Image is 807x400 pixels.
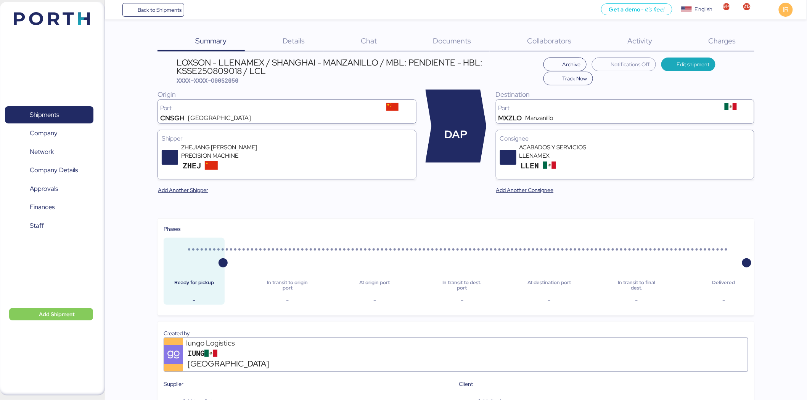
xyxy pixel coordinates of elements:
span: Summary [195,36,227,46]
span: Add Another Shipper [158,186,208,195]
a: Network [5,143,93,161]
button: Add Another Shipper [152,183,214,197]
span: Back to Shipments [138,5,182,14]
div: Created by [164,329,748,338]
span: Add Shipment [39,310,75,319]
span: Company Details [30,165,78,176]
div: Port [498,105,710,111]
button: Add Shipment [9,308,93,320]
span: Company [30,128,58,139]
div: In transit to final dest. [612,280,661,291]
span: Finances [30,202,55,213]
button: Edit shipment [661,58,716,71]
div: Ready for pickup [170,280,219,291]
span: Staff [30,220,44,231]
div: At origin port [350,280,399,291]
span: Edit shipment [677,60,709,69]
a: Approvals [5,180,93,198]
button: Track Now [543,72,593,85]
span: Network [30,146,54,157]
a: Finances [5,198,93,216]
div: In transit to dest. port [437,280,486,291]
a: Company Details [5,162,93,179]
div: English [695,5,712,13]
div: - [699,296,748,305]
div: In transit to origin port [263,280,312,291]
div: - [525,296,574,305]
div: Delivered [699,280,748,291]
div: Iungo Logistics [186,338,278,348]
button: Menu [109,3,122,16]
div: Manzanillo [525,115,553,121]
span: Details [283,36,305,46]
div: ZHEJIANG [PERSON_NAME] PRECISION MACHINE [181,143,273,160]
div: CNSGH [160,115,185,121]
div: [GEOGRAPHIC_DATA] [188,115,251,121]
div: Consignee [500,134,750,143]
div: Destination [496,90,754,99]
span: XXXX-XXXX-O0052050 [177,77,238,84]
div: - [263,296,312,305]
div: ACABADOS Y SERVICIOS LLENAMEX [519,143,611,160]
button: Notifications Off [592,58,656,71]
span: Track Now [562,74,587,83]
button: Add Another Consignee [490,183,560,197]
div: - [170,296,219,305]
span: Add Another Consignee [496,186,554,195]
div: - [612,296,661,305]
span: Archive [562,60,580,69]
div: LOXSON - LLENAMEX / SHANGHAI - MANZANILLO / MBL: PENDIENTE - HBL: KSSE250809018 / LCL [177,58,539,75]
a: Shipments [5,106,93,124]
div: Shipper [162,134,412,143]
span: DAP [445,126,468,143]
a: Back to Shipments [122,3,185,17]
div: Origin [158,90,416,99]
a: Company [5,125,93,142]
a: Staff [5,217,93,234]
span: Documents [433,36,471,46]
span: Chat [361,36,377,46]
span: Collaborators [527,36,572,46]
div: Port [160,105,371,111]
span: Notifications Off [611,60,650,69]
span: IR [783,5,789,14]
div: - [437,296,486,305]
div: At destination port [525,280,574,291]
div: Phases [164,225,748,233]
div: - [350,296,399,305]
span: Approvals [30,183,58,194]
button: Archive [543,58,587,71]
span: [GEOGRAPHIC_DATA] [188,358,269,370]
span: Shipments [30,109,59,120]
span: Activity [628,36,653,46]
div: MXZLO [498,115,522,121]
span: Charges [709,36,736,46]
